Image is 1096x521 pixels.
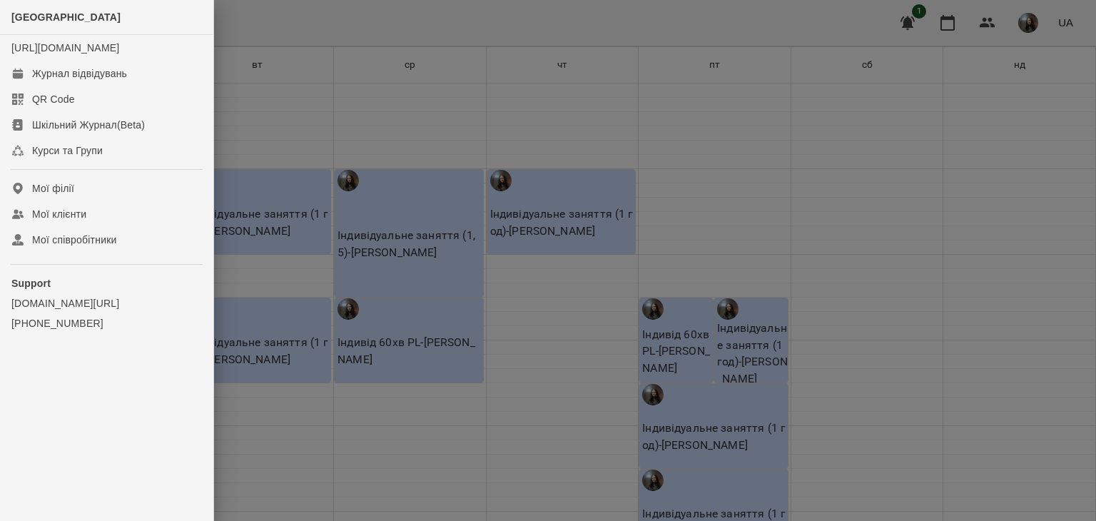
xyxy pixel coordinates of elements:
[32,233,117,247] div: Мої співробітники
[32,92,75,106] div: QR Code
[11,42,119,54] a: [URL][DOMAIN_NAME]
[11,316,202,330] a: [PHONE_NUMBER]
[11,296,202,310] a: [DOMAIN_NAME][URL]
[32,181,74,196] div: Мої філії
[32,118,145,132] div: Шкільний Журнал(Beta)
[32,207,86,221] div: Мої клієнти
[32,143,103,158] div: Курси та Групи
[11,11,121,23] span: [GEOGRAPHIC_DATA]
[32,66,127,81] div: Журнал відвідувань
[11,276,202,290] p: Support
